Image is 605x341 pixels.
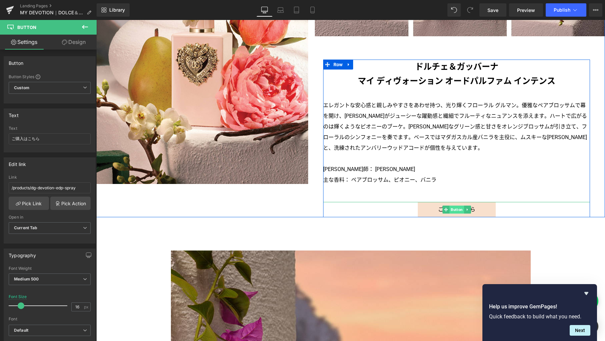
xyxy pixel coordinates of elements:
i: Default [14,328,28,333]
a: Expand / Collapse [368,186,375,194]
a: Laptop [273,3,289,17]
h3: マイ ディヴォーション オードパルファム インテンス [227,54,494,69]
a: Pick Action [50,197,91,210]
a: New Library [97,3,130,17]
div: Font Size [9,294,27,299]
a: Tablet [289,3,304,17]
div: Button Styles [9,74,91,79]
span: Button [353,186,368,194]
div: Font [9,317,91,321]
a: Design [50,35,98,50]
b: Current Tab [14,225,38,230]
div: Text [9,126,91,131]
a: Preview [509,3,543,17]
a: Pick Link [9,197,49,210]
button: Redo [463,3,477,17]
span: px [84,305,90,309]
button: Hide survey [582,289,590,297]
div: Font Weight [9,266,91,271]
a: ご購入はこちら [321,182,399,197]
div: Link [9,175,91,180]
span: Publish [554,7,570,13]
b: Custom [14,85,29,91]
span: Button [17,25,36,30]
div: Text [9,109,19,118]
button: Publish [546,3,586,17]
a: Desktop [257,3,273,17]
h2: Help us improve GemPages! [489,303,590,311]
button: More [589,3,602,17]
span: ご購入はこちら [342,186,379,193]
span: Save [487,7,498,14]
span: Preview [517,7,535,14]
button: Undo [447,3,461,17]
p: 主な香料： ペアブロッサム、ピオニー、バニラ [227,155,494,165]
a: Expand / Collapse [248,40,257,50]
div: Button [9,57,23,66]
p: エレガントな安心感と親しみやすさをあわせ持つ、光り輝くフローラル グルマン。優雅なペアブロッサムで幕を開け、[PERSON_NAME]がジューシーな躍動感と繊細でフルーティなニュアンスを添えます... [227,80,494,133]
div: Help us improve GemPages! [489,289,590,336]
span: Row [236,40,248,50]
h3: ドルチェ＆ガッバーナ [227,40,494,54]
p: [PERSON_NAME]師： [PERSON_NAME] [227,144,494,155]
div: Edit link [9,158,26,167]
div: Open in [9,215,91,220]
b: Medium 500 [14,276,39,281]
p: Quick feedback to build what you need. [489,313,590,320]
a: Landing Pages [20,3,97,9]
input: https://your-shop.myshopify.com [9,182,91,193]
span: Library [109,7,125,13]
button: Next question [570,325,590,336]
a: Mobile [304,3,320,17]
span: MY DEVOTION｜DOLCE＆GABBANA（ドルチェ＆ガッバーナ） [20,10,84,15]
div: Typography [9,249,36,258]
